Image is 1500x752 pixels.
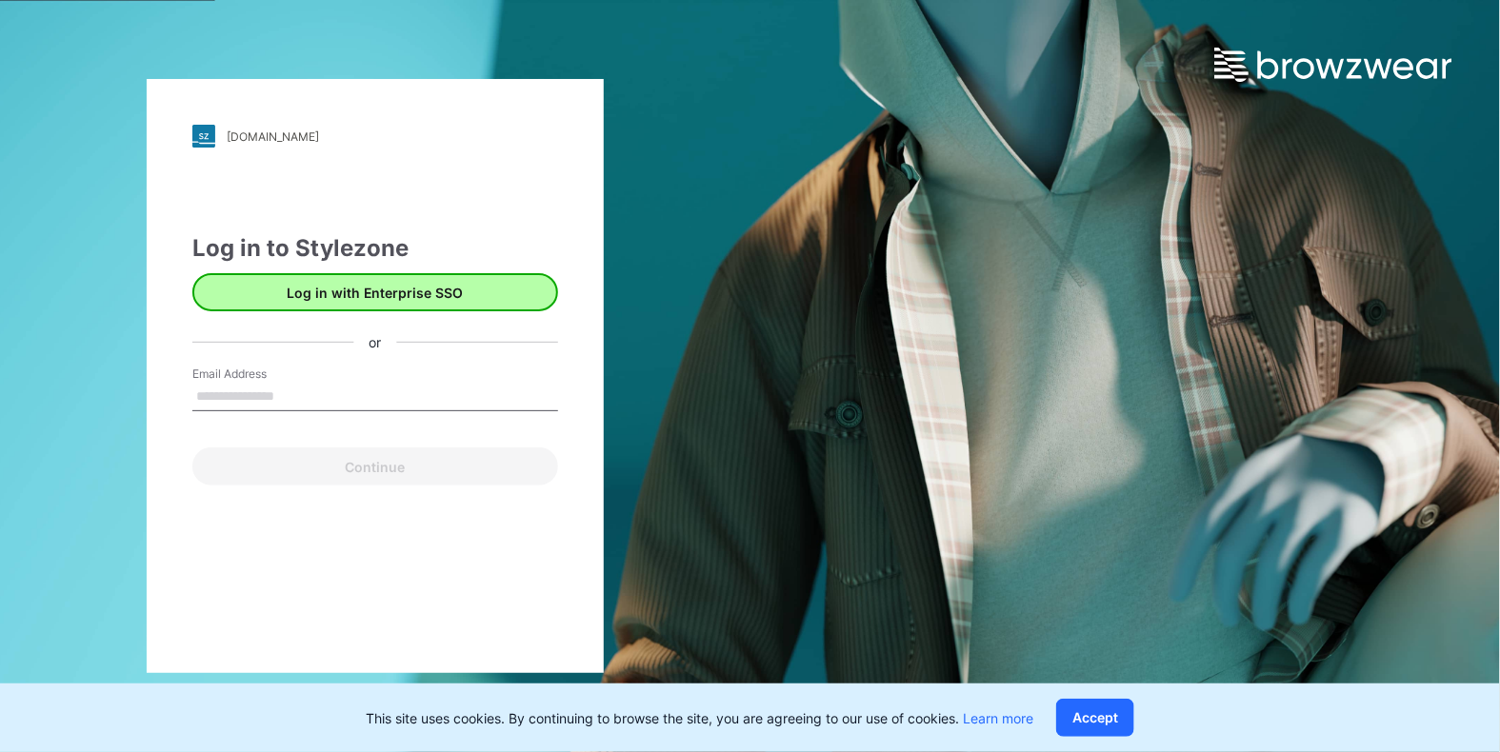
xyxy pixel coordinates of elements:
[366,708,1033,728] p: This site uses cookies. By continuing to browse the site, you are agreeing to our use of cookies.
[963,710,1033,726] a: Learn more
[192,125,215,148] img: stylezone-logo.562084cfcfab977791bfbf7441f1a819.svg
[1056,699,1134,737] button: Accept
[192,231,558,266] div: Log in to Stylezone
[192,273,558,311] button: Log in with Enterprise SSO
[353,332,396,352] div: or
[192,366,326,383] label: Email Address
[1214,48,1452,82] img: browzwear-logo.e42bd6dac1945053ebaf764b6aa21510.svg
[227,129,319,144] div: [DOMAIN_NAME]
[192,125,558,148] a: [DOMAIN_NAME]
